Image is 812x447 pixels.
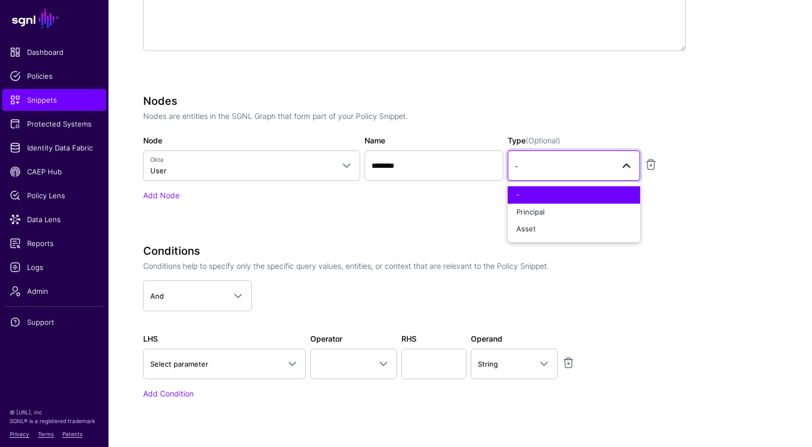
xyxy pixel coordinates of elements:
span: Principal [516,207,545,216]
a: Patents [62,431,82,437]
span: Identity Data Fabric [10,142,99,153]
label: Node [143,135,162,146]
label: Type [508,135,560,146]
h3: Conditions [143,244,686,257]
span: Data Lens [10,214,99,225]
p: SGNL® is a registered trademark [10,417,99,425]
a: Admin [2,280,106,302]
span: Reports [10,238,99,249]
label: LHS [143,333,158,344]
h3: Nodes [143,95,686,108]
span: - [516,190,520,199]
a: Policy Lens [2,185,106,206]
span: Snippets [10,95,99,105]
span: Dashboard [10,47,99,58]
a: Data Lens [2,209,106,230]
a: Terms [38,431,54,437]
span: Support [10,317,99,328]
label: Operand [471,333,502,344]
label: RHS [401,333,417,344]
p: Conditions help to specify only the specific query values, entities, or context that are relevant... [143,260,686,272]
a: Reports [2,232,106,254]
span: - [515,162,518,171]
a: SGNL [7,7,102,30]
span: Select parameter [150,360,208,368]
a: Protected Systems [2,113,106,135]
a: Add Condition [143,389,194,398]
button: Principal [508,204,640,221]
span: CAEP Hub [10,166,99,177]
span: Asset [516,224,536,233]
a: Snippets [2,89,106,111]
a: Policies [2,65,106,87]
label: Operator [310,333,342,344]
a: Identity Data Fabric [2,137,106,159]
span: Protected Systems [10,118,99,129]
span: User [150,166,167,175]
span: Logs [10,262,99,273]
a: CAEP Hub [2,161,106,182]
a: Privacy [10,431,29,437]
a: Dashboard [2,41,106,63]
span: String [478,360,498,368]
span: And [150,292,164,300]
p: Nodes are entities in the SGNL Graph that form part of your Policy Snippet. [143,110,686,122]
span: (Optional) [526,136,560,145]
button: - [508,186,640,204]
a: Add Node [143,191,180,200]
span: Policies [10,71,99,81]
label: Name [365,135,385,146]
a: Logs [2,256,106,278]
span: Policy Lens [10,190,99,201]
span: Okta [150,155,334,165]
p: © [URL], Inc [10,408,99,417]
button: Asset [508,221,640,238]
span: Admin [10,286,99,297]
